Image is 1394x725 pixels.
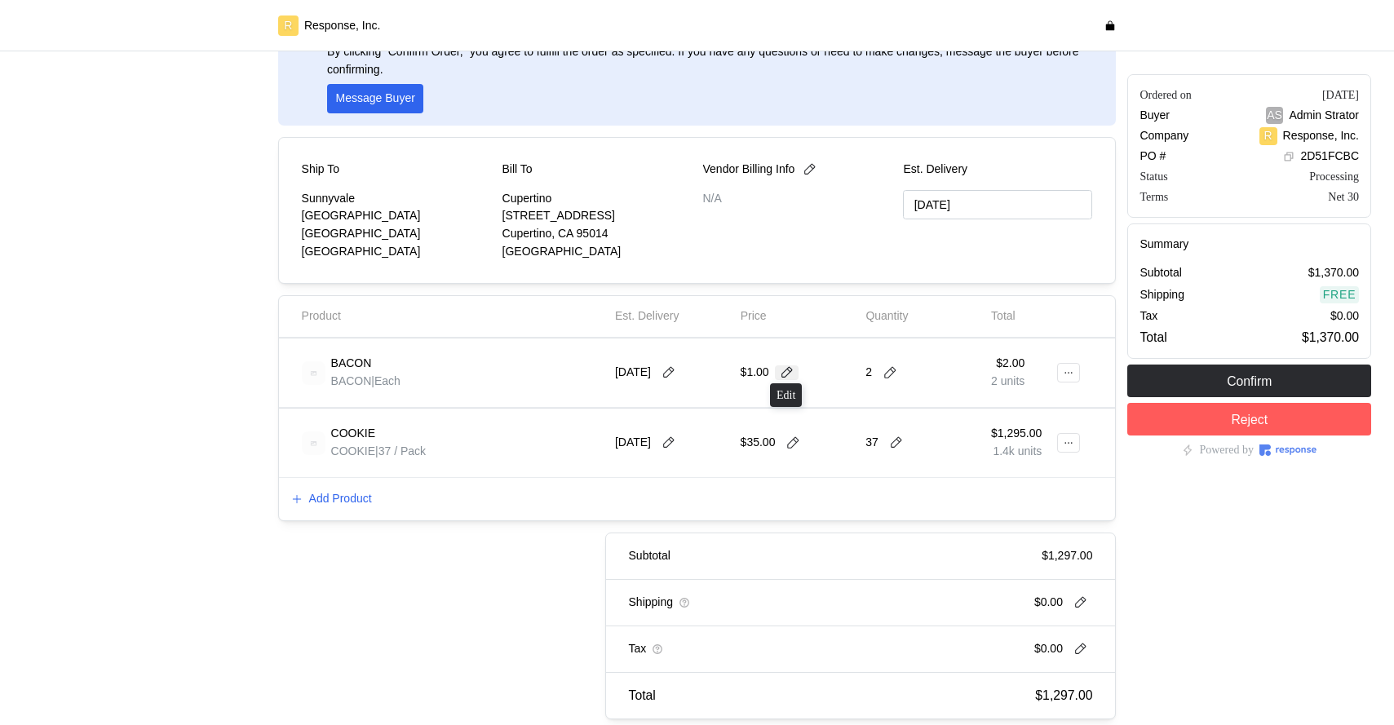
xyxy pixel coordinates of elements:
img: svg%3e [302,431,325,455]
p: $1,370.00 [1302,327,1359,347]
p: Cupertino [502,190,692,208]
p: Total [629,685,656,705]
p: Admin Strator [1289,107,1359,125]
p: Bill To [502,161,533,179]
div: [DATE] [1322,86,1359,104]
h5: Summary [1140,236,1359,253]
button: Confirm [1127,365,1371,397]
p: AS [1267,107,1282,125]
p: Vendor Billing Info [703,161,795,179]
p: Response, Inc. [1283,127,1359,145]
p: Ship To [302,161,339,179]
p: Sunnyvale [302,190,491,208]
p: Add Product [309,490,372,508]
button: Add Product [290,489,373,509]
p: $0.00 [1034,594,1063,612]
p: $1,370.00 [1308,264,1359,282]
p: Price [741,307,767,325]
p: R [1264,127,1272,145]
input: MM/DD/YYYY [903,190,1092,220]
p: $1,297.00 [1042,547,1092,565]
span: BACON [331,374,372,387]
p: R [284,17,292,35]
p: Total [991,307,1016,325]
p: 2 units [991,373,1024,391]
p: [DATE] [615,434,651,452]
div: Status [1140,168,1167,185]
p: Quantity [865,307,908,325]
span: COOKIE [331,444,375,458]
p: Total [1140,327,1166,347]
p: Shipping [1140,286,1184,304]
p: Response, Inc. [304,17,380,35]
div: Terms [1140,188,1168,206]
div: Net 30 [1328,188,1359,206]
p: Powered by [1199,441,1254,459]
p: [GEOGRAPHIC_DATA] [302,225,491,243]
p: $0.00 [1330,307,1359,325]
p: By clicking “Confirm Order,” you agree to fulfill the order as specified. If you have any questio... [327,43,1092,78]
button: Message Buyer [327,84,423,113]
p: Shipping [629,594,674,612]
p: Confirm [1227,371,1272,391]
p: Company [1140,127,1188,145]
button: Reject [1127,403,1371,435]
p: $1.00 [741,364,769,382]
p: Product [302,307,341,325]
p: Tax [1140,307,1157,325]
p: [DATE] [615,364,651,382]
p: 2D51FCBC [1300,148,1359,166]
p: PO # [1140,148,1166,166]
img: Response Logo [1259,444,1317,456]
p: $1,295.00 [991,425,1042,443]
p: 2 [865,364,872,382]
p: Est. Delivery [903,161,1092,179]
p: Reject [1231,409,1268,430]
p: Free [1323,286,1356,304]
p: 37 [865,434,878,452]
p: [GEOGRAPHIC_DATA] [302,207,491,225]
p: Buyer [1140,107,1170,125]
p: Est. Delivery [615,307,679,325]
p: $35.00 [741,434,776,452]
p: $2.00 [991,355,1024,373]
p: 1.4k units [991,443,1042,461]
p: COOKIE [331,425,375,443]
p: BACON [331,355,372,373]
p: [STREET_ADDRESS] [502,207,692,225]
span: | Each [371,374,400,387]
p: Subtotal [1140,264,1181,282]
p: N/A [703,190,892,208]
p: Tax [629,640,647,658]
div: Ordered on [1140,86,1191,104]
span: | 37 / Pack [375,444,426,458]
img: svg%3e [302,361,325,385]
p: [GEOGRAPHIC_DATA] [502,243,692,261]
p: Message Buyer [336,90,415,108]
p: $0.00 [1034,640,1063,658]
p: Cupertino, CA 95014 [502,225,692,243]
div: Processing [1309,168,1359,185]
p: Subtotal [629,547,670,565]
p: $1,297.00 [1035,685,1092,705]
p: [GEOGRAPHIC_DATA] [302,243,491,261]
